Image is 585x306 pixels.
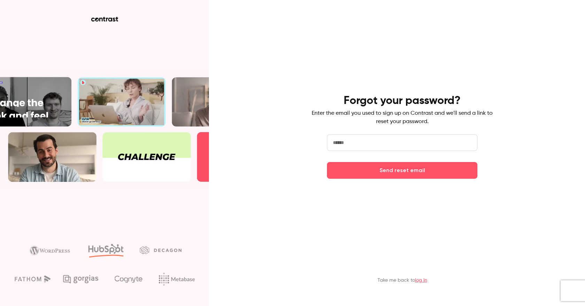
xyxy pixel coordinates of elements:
a: log in [415,278,427,283]
button: Send reset email [327,162,477,179]
p: Enter the email you used to sign up on Contrast and we'll send a link to reset your password. [312,109,493,126]
img: decagon [140,246,181,254]
p: Take me back to [377,277,427,284]
h4: Forgot your password? [344,94,461,108]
